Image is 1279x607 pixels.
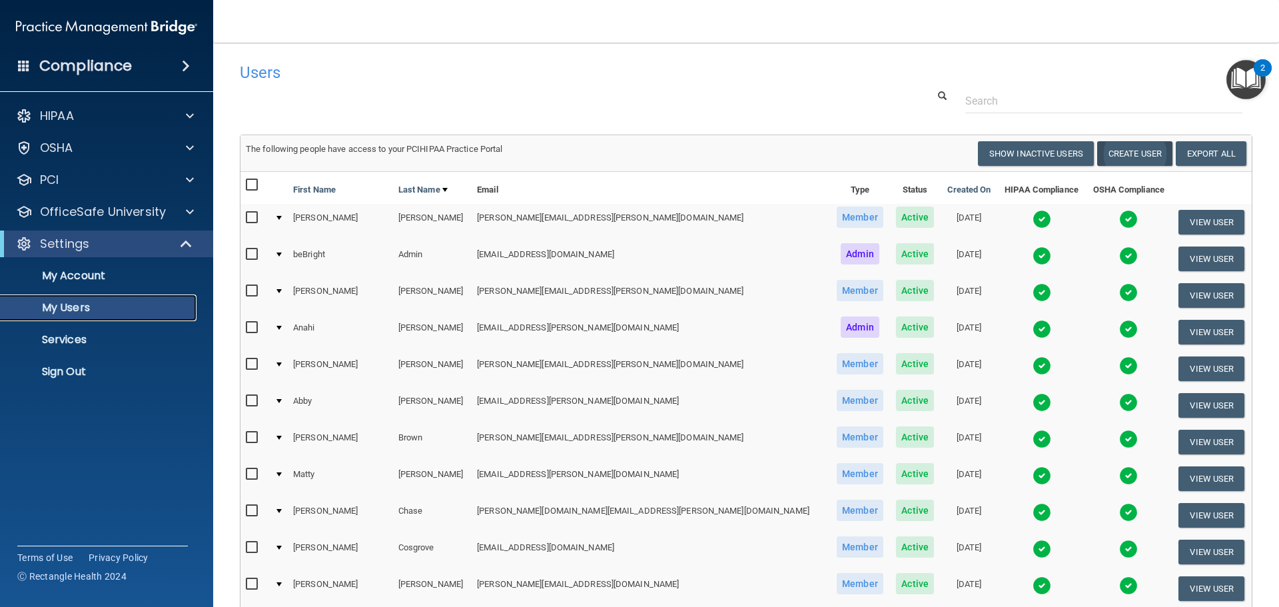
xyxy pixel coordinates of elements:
[837,500,883,521] span: Member
[941,497,998,534] td: [DATE]
[472,460,830,497] td: [EMAIL_ADDRESS][PERSON_NAME][DOMAIN_NAME]
[16,172,194,188] a: PCI
[837,390,883,411] span: Member
[941,460,998,497] td: [DATE]
[472,570,830,607] td: [PERSON_NAME][EMAIL_ADDRESS][DOMAIN_NAME]
[16,236,193,252] a: Settings
[947,182,991,198] a: Created On
[1119,503,1138,522] img: tick.e7d51cea.svg
[837,426,883,448] span: Member
[896,353,934,374] span: Active
[896,463,934,484] span: Active
[17,551,73,564] a: Terms of Use
[941,350,998,387] td: [DATE]
[896,536,934,558] span: Active
[941,314,998,350] td: [DATE]
[1178,210,1244,235] button: View User
[837,463,883,484] span: Member
[288,314,393,350] td: Anahi
[288,570,393,607] td: [PERSON_NAME]
[288,424,393,460] td: [PERSON_NAME]
[941,387,998,424] td: [DATE]
[16,140,194,156] a: OSHA
[896,426,934,448] span: Active
[896,500,934,521] span: Active
[288,497,393,534] td: [PERSON_NAME]
[16,108,194,124] a: HIPAA
[9,269,191,283] p: My Account
[1178,540,1244,564] button: View User
[941,241,998,277] td: [DATE]
[393,350,472,387] td: [PERSON_NAME]
[1176,141,1246,166] a: Export All
[1178,283,1244,308] button: View User
[472,241,830,277] td: [EMAIL_ADDRESS][DOMAIN_NAME]
[1119,540,1138,558] img: tick.e7d51cea.svg
[896,280,934,301] span: Active
[393,387,472,424] td: [PERSON_NAME]
[1226,60,1266,99] button: Open Resource Center, 2 new notifications
[1097,141,1172,166] button: Create User
[1178,430,1244,454] button: View User
[1178,247,1244,271] button: View User
[941,204,998,241] td: [DATE]
[9,333,191,346] p: Services
[941,424,998,460] td: [DATE]
[472,204,830,241] td: [PERSON_NAME][EMAIL_ADDRESS][PERSON_NAME][DOMAIN_NAME]
[837,573,883,594] span: Member
[896,573,934,594] span: Active
[1033,320,1051,338] img: tick.e7d51cea.svg
[941,277,998,314] td: [DATE]
[40,236,89,252] p: Settings
[40,204,166,220] p: OfficeSafe University
[1119,247,1138,265] img: tick.e7d51cea.svg
[393,424,472,460] td: Brown
[40,172,59,188] p: PCI
[1119,430,1138,448] img: tick.e7d51cea.svg
[1119,393,1138,412] img: tick.e7d51cea.svg
[1178,356,1244,381] button: View User
[896,390,934,411] span: Active
[941,534,998,570] td: [DATE]
[1033,466,1051,485] img: tick.e7d51cea.svg
[288,534,393,570] td: [PERSON_NAME]
[393,570,472,607] td: [PERSON_NAME]
[896,316,934,338] span: Active
[896,243,934,265] span: Active
[1033,393,1051,412] img: tick.e7d51cea.svg
[17,570,127,583] span: Ⓒ Rectangle Health 2024
[393,497,472,534] td: Chase
[837,536,883,558] span: Member
[472,387,830,424] td: [EMAIL_ADDRESS][PERSON_NAME][DOMAIN_NAME]
[1033,430,1051,448] img: tick.e7d51cea.svg
[16,14,197,41] img: PMB logo
[1178,320,1244,344] button: View User
[9,365,191,378] p: Sign Out
[293,182,336,198] a: First Name
[1119,466,1138,485] img: tick.e7d51cea.svg
[16,204,194,220] a: OfficeSafe University
[837,207,883,228] span: Member
[1119,283,1138,302] img: tick.e7d51cea.svg
[1178,393,1244,418] button: View User
[890,172,941,204] th: Status
[1119,210,1138,229] img: tick.e7d51cea.svg
[1033,576,1051,595] img: tick.e7d51cea.svg
[841,243,879,265] span: Admin
[393,534,472,570] td: Cosgrove
[1033,247,1051,265] img: tick.e7d51cea.svg
[393,314,472,350] td: [PERSON_NAME]
[896,207,934,228] span: Active
[1119,576,1138,595] img: tick.e7d51cea.svg
[1033,210,1051,229] img: tick.e7d51cea.svg
[393,460,472,497] td: [PERSON_NAME]
[1178,503,1244,528] button: View User
[398,182,448,198] a: Last Name
[288,241,393,277] td: beBright
[997,172,1085,204] th: HIPAA Compliance
[1033,540,1051,558] img: tick.e7d51cea.svg
[39,57,132,75] h4: Compliance
[472,277,830,314] td: [PERSON_NAME][EMAIL_ADDRESS][PERSON_NAME][DOMAIN_NAME]
[246,144,503,154] span: The following people have access to your PCIHIPAA Practice Portal
[1033,503,1051,522] img: tick.e7d51cea.svg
